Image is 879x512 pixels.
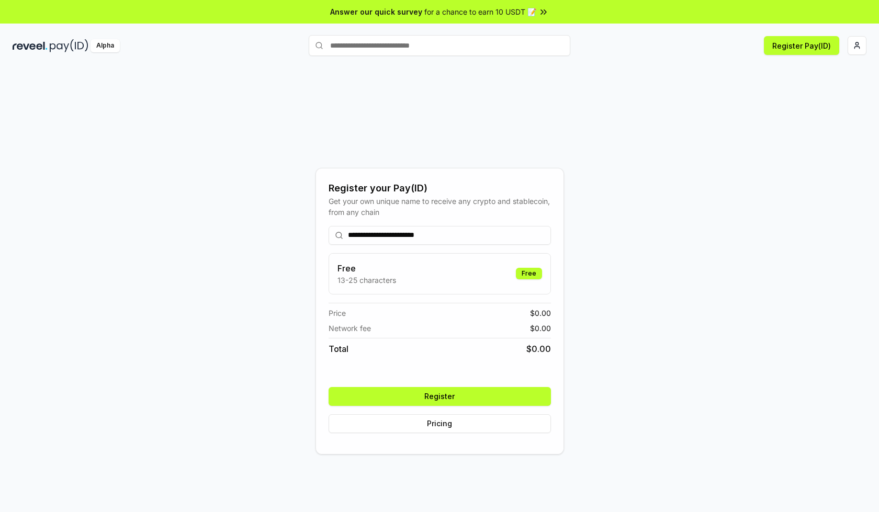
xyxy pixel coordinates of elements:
button: Register [329,387,551,406]
button: Register Pay(ID) [764,36,839,55]
div: Register your Pay(ID) [329,181,551,196]
button: Pricing [329,414,551,433]
h3: Free [337,262,396,275]
span: $ 0.00 [530,323,551,334]
img: pay_id [50,39,88,52]
div: Alpha [91,39,120,52]
img: reveel_dark [13,39,48,52]
div: Free [516,268,542,279]
p: 13-25 characters [337,275,396,286]
span: Answer our quick survey [330,6,422,17]
span: $ 0.00 [530,308,551,318]
span: $ 0.00 [526,343,551,355]
span: Total [329,343,348,355]
span: Price [329,308,346,318]
span: for a chance to earn 10 USDT 📝 [424,6,536,17]
div: Get your own unique name to receive any crypto and stablecoin, from any chain [329,196,551,218]
span: Network fee [329,323,371,334]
